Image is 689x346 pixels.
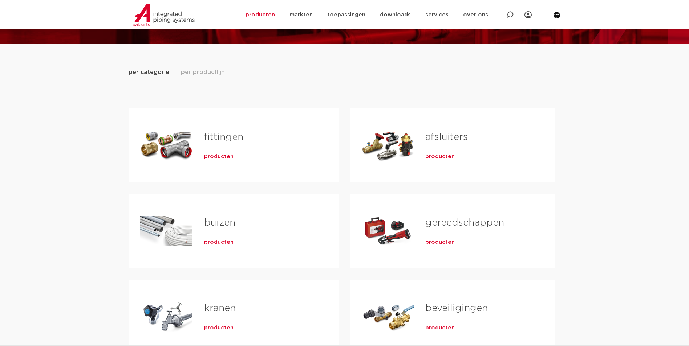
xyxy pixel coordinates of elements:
[181,68,225,77] span: per productlijn
[425,132,468,142] a: afsluiters
[129,68,169,77] span: per categorie
[204,132,243,142] a: fittingen
[425,304,488,313] a: beveiligingen
[425,239,455,246] a: producten
[204,304,236,313] a: kranen
[425,153,455,160] a: producten
[204,153,234,160] a: producten
[204,218,235,227] a: buizen
[204,324,234,331] a: producten
[204,239,234,246] a: producten
[425,324,455,331] a: producten
[425,218,504,227] a: gereedschappen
